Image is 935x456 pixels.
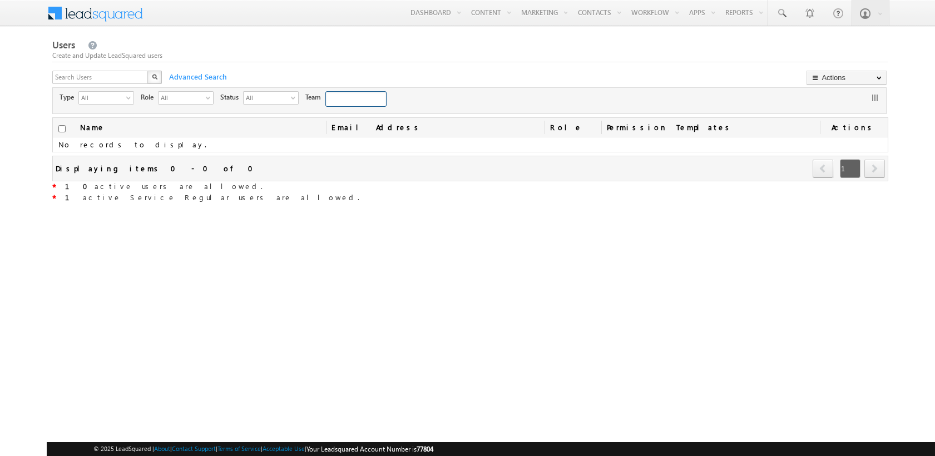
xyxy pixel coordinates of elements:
a: prev [813,160,834,178]
span: Advanced Search [164,72,230,82]
span: select [126,95,135,101]
span: Type [60,92,78,102]
a: About [154,445,170,452]
span: select [206,95,215,101]
span: Your Leadsquared Account Number is [306,445,433,453]
span: active users are allowed. [56,181,263,191]
span: Actions [820,118,888,137]
a: next [864,160,885,178]
span: next [864,159,885,178]
td: No records to display. [53,137,888,152]
span: active Service Regular users are allowed. [56,192,359,202]
span: Permission Templates [601,118,820,137]
a: Contact Support [172,445,216,452]
span: Role [141,92,158,102]
span: select [291,95,300,101]
span: Status [220,92,243,102]
input: Search Users [52,71,149,84]
a: Email Address [326,118,545,137]
span: All [79,92,125,103]
span: © 2025 LeadSquared | | | | | [93,444,433,454]
span: 77804 [417,445,433,453]
span: 1 [840,159,860,178]
a: Acceptable Use [263,445,305,452]
button: Actions [807,71,887,85]
a: Name [75,118,111,137]
div: Create and Update LeadSquared users [52,51,888,61]
span: prev [813,159,833,178]
img: Search [152,74,157,80]
div: Displaying items 0 - 0 of 0 [56,162,260,175]
span: Users [52,38,75,51]
span: All [244,92,289,103]
strong: 10 [65,181,95,191]
a: Role [545,118,601,137]
span: All [159,92,204,103]
span: Team [305,92,325,102]
a: Terms of Service [217,445,261,452]
strong: 1 [65,192,83,202]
